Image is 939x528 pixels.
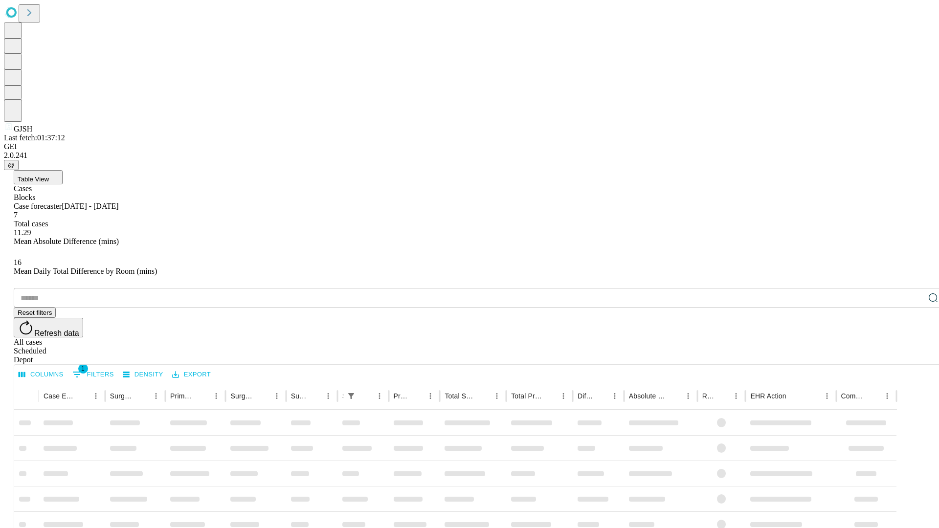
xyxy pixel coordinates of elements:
button: Show filters [70,367,116,382]
button: Export [170,367,213,382]
button: Menu [820,389,834,403]
button: Menu [681,389,695,403]
div: Comments [841,392,866,400]
span: Mean Absolute Difference (mins) [14,237,119,245]
button: Menu [209,389,223,403]
button: Sort [410,389,424,403]
button: Sort [196,389,209,403]
button: Menu [149,389,163,403]
span: 1 [78,364,88,374]
button: Menu [270,389,284,403]
button: Sort [594,389,608,403]
button: Reset filters [14,308,56,318]
div: 1 active filter [344,389,358,403]
button: Sort [75,389,89,403]
button: Menu [557,389,570,403]
button: Menu [490,389,504,403]
div: Case Epic Id [44,392,74,400]
span: Last fetch: 01:37:12 [4,133,65,142]
button: Sort [308,389,321,403]
span: Mean Daily Total Difference by Room (mins) [14,267,157,275]
button: Menu [373,389,386,403]
span: 11.29 [14,228,31,237]
div: Total Predicted Duration [511,392,542,400]
div: Surgeon Name [110,392,134,400]
button: Sort [668,389,681,403]
button: Sort [543,389,557,403]
button: Menu [729,389,743,403]
div: Difference [578,392,593,400]
button: Sort [867,389,880,403]
button: Refresh data [14,318,83,337]
button: Menu [321,389,335,403]
div: Scheduled In Room Duration [342,392,343,400]
div: Absolute Difference [629,392,667,400]
button: Table View [14,170,63,184]
button: Show filters [344,389,358,403]
button: Menu [424,389,437,403]
span: 16 [14,258,22,266]
button: Menu [608,389,622,403]
button: Sort [715,389,729,403]
div: EHR Action [750,392,786,400]
span: Total cases [14,220,48,228]
span: Reset filters [18,309,52,316]
span: Table View [18,176,49,183]
div: Surgery Date [291,392,307,400]
span: [DATE] - [DATE] [62,202,118,210]
div: Predicted In Room Duration [394,392,409,400]
button: Menu [89,389,103,403]
button: Sort [476,389,490,403]
span: GJSH [14,125,32,133]
div: 2.0.241 [4,151,935,160]
div: Resolved in EHR [702,392,715,400]
button: Sort [135,389,149,403]
button: Density [120,367,166,382]
button: Select columns [16,367,66,382]
div: GEI [4,142,935,151]
button: Menu [880,389,894,403]
div: Surgery Name [230,392,255,400]
div: Total Scheduled Duration [445,392,475,400]
div: Primary Service [170,392,195,400]
button: Sort [359,389,373,403]
button: @ [4,160,19,170]
span: Case forecaster [14,202,62,210]
span: Refresh data [34,329,79,337]
button: Sort [256,389,270,403]
button: Sort [787,389,801,403]
span: @ [8,161,15,169]
span: 7 [14,211,18,219]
